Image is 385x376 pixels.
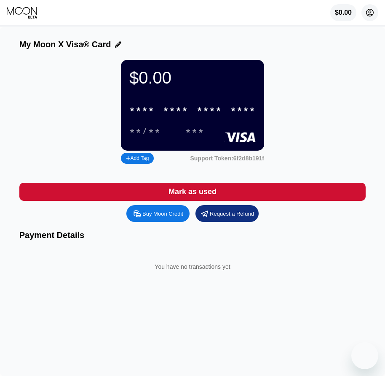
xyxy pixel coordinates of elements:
div: Mark as used [168,187,217,197]
div: Add Tag [121,153,154,164]
div: You have no transactions yet [26,255,359,279]
div: Add Tag [126,155,149,161]
div: $0.00 [330,4,356,21]
div: Buy Moon Credit [142,210,183,217]
div: My Moon X Visa® Card [19,40,111,49]
div: Request a Refund [195,205,259,222]
div: Support Token:6f2d8b191f [190,155,264,162]
iframe: Button to launch messaging window [351,342,378,369]
div: $0.00 [129,68,256,87]
div: $0.00 [335,9,352,16]
div: Support Token: 6f2d8b191f [190,155,264,162]
div: Buy Moon Credit [126,205,190,222]
div: Request a Refund [210,210,254,217]
div: Mark as used [19,183,366,201]
div: Payment Details [19,230,366,240]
